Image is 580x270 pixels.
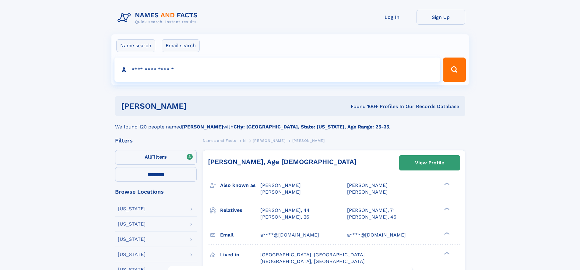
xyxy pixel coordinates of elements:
[347,182,388,188] span: [PERSON_NAME]
[121,102,269,110] h1: [PERSON_NAME]
[220,180,260,191] h3: Also known as
[234,124,389,130] b: City: [GEOGRAPHIC_DATA], State: [US_STATE], Age Range: 25-35
[243,137,246,144] a: N
[443,182,450,186] div: ❯
[118,206,146,211] div: [US_STATE]
[253,139,285,143] span: [PERSON_NAME]
[115,10,203,26] img: Logo Names and Facts
[115,189,197,195] div: Browse Locations
[417,10,465,25] a: Sign Up
[118,252,146,257] div: [US_STATE]
[220,250,260,260] h3: Lived in
[260,189,301,195] span: [PERSON_NAME]
[114,58,441,82] input: search input
[220,230,260,240] h3: Email
[260,258,365,264] span: [GEOGRAPHIC_DATA], [GEOGRAPHIC_DATA]
[415,156,444,170] div: View Profile
[269,103,459,110] div: Found 100+ Profiles In Our Records Database
[116,39,155,52] label: Name search
[118,222,146,226] div: [US_STATE]
[115,150,197,165] label: Filters
[292,139,325,143] span: [PERSON_NAME]
[260,214,309,220] a: [PERSON_NAME], 26
[443,231,450,235] div: ❯
[115,138,197,143] div: Filters
[443,207,450,211] div: ❯
[253,137,285,144] a: [PERSON_NAME]
[260,207,310,214] a: [PERSON_NAME], 44
[145,154,151,160] span: All
[260,252,365,258] span: [GEOGRAPHIC_DATA], [GEOGRAPHIC_DATA]
[220,205,260,216] h3: Relatives
[162,39,200,52] label: Email search
[118,237,146,242] div: [US_STATE]
[203,137,236,144] a: Names and Facts
[182,124,223,130] b: [PERSON_NAME]
[243,139,246,143] span: N
[347,189,388,195] span: [PERSON_NAME]
[443,251,450,255] div: ❯
[208,158,357,166] a: [PERSON_NAME], Age [DEMOGRAPHIC_DATA]
[399,156,460,170] a: View Profile
[368,10,417,25] a: Log In
[115,116,465,131] div: We found 120 people named with .
[347,207,395,214] a: [PERSON_NAME], 71
[443,58,466,82] button: Search Button
[347,214,396,220] a: [PERSON_NAME], 46
[260,182,301,188] span: [PERSON_NAME]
